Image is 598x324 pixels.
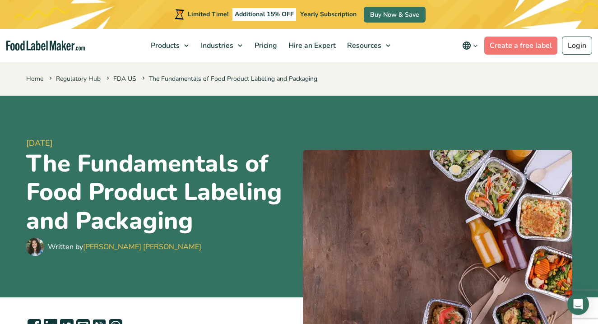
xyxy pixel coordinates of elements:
span: Products [148,41,181,51]
span: Industries [198,41,234,51]
span: The Fundamentals of Food Product Labeling and Packaging [140,74,317,83]
span: Yearly Subscription [300,10,357,19]
div: Written by [48,241,201,252]
a: Pricing [249,29,281,62]
span: Pricing [252,41,278,51]
a: Login [562,37,592,55]
span: Resources [344,41,382,51]
a: Create a free label [484,37,557,55]
span: [DATE] [26,137,296,149]
a: FDA US [113,74,136,83]
a: [PERSON_NAME] [PERSON_NAME] [83,242,201,252]
a: Regulatory Hub [56,74,101,83]
a: Buy Now & Save [364,7,426,23]
a: Products [145,29,193,62]
span: Additional 15% OFF [232,8,296,21]
div: Open Intercom Messenger [567,293,589,315]
img: Maria Abi Hanna - Food Label Maker [26,238,44,256]
h1: The Fundamentals of Food Product Labeling and Packaging [26,149,296,236]
span: Limited Time! [188,10,228,19]
span: Hire an Expert [286,41,337,51]
a: Industries [195,29,247,62]
a: Home [26,74,43,83]
a: Hire an Expert [283,29,339,62]
a: Resources [342,29,395,62]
